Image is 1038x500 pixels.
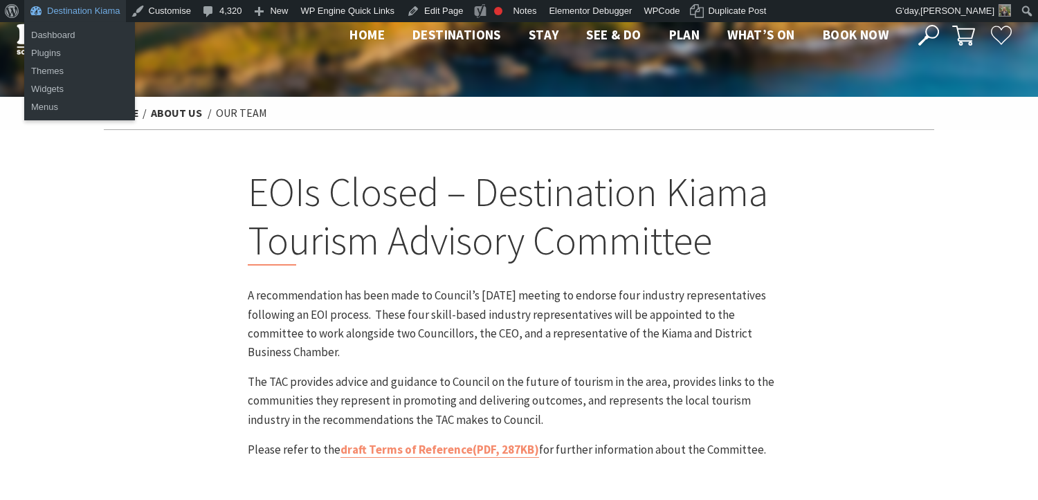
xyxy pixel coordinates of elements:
ul: Destination Kiama [24,22,135,66]
span: Home [349,26,385,43]
a: Themes [24,62,135,80]
a: draft Terms of Reference(PDF, 287KB) [340,442,539,458]
p: The TAC provides advice and guidance to Council on the future of tourism in the area, provides li... [248,373,790,429]
span: Book now [823,26,889,43]
a: Plugins [24,44,135,62]
a: About Us [151,106,202,120]
a: Widgets [24,80,135,98]
ul: Destination Kiama [24,58,135,120]
span: [PERSON_NAME] [920,6,994,16]
div: Focus keyphrase not set [494,7,502,15]
img: Theresa-Mullan-1-30x30.png [999,4,1011,17]
p: A recommendation has been made to Council’s [DATE] meeting to endorse four industry representativ... [248,286,790,362]
a: Menus [24,98,135,116]
span: Plan [669,26,700,43]
nav: Main Menu [336,24,902,47]
a: Dashboard [24,26,135,44]
span: (PDF, 287KB) [473,442,539,457]
span: What’s On [727,26,795,43]
p: Please refer to the for further information about the Committee. [248,441,790,459]
span: Destinations [412,26,501,43]
img: Kiama Logo [17,17,127,55]
li: Our Team [216,104,267,122]
span: Stay [529,26,559,43]
h2: EOIs Closed – Destination Kiama Tourism Advisory Committee [248,168,790,266]
span: See & Do [586,26,641,43]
